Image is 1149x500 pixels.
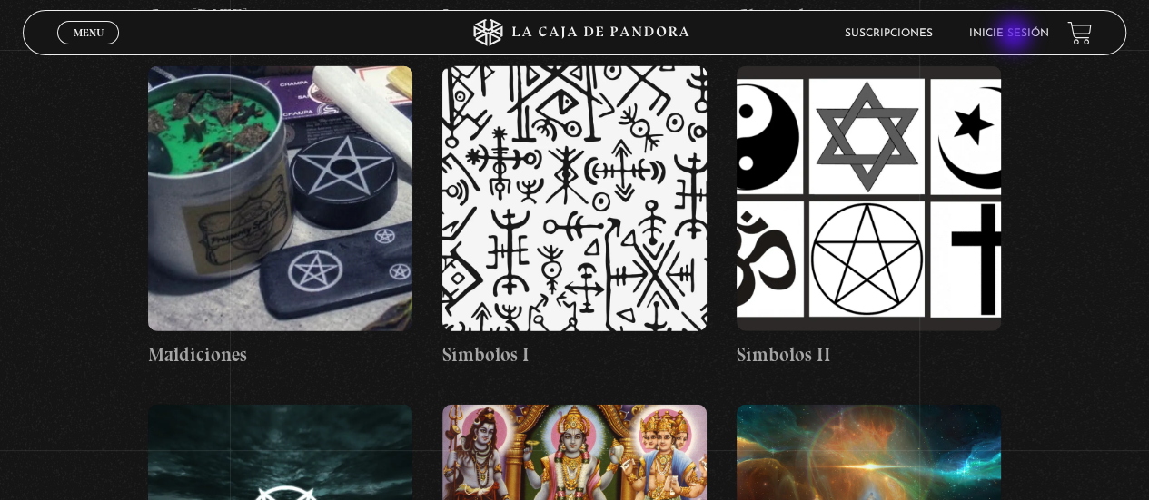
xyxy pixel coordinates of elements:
span: Cerrar [67,43,110,55]
a: Inicie sesión [969,28,1049,39]
a: Símbolos II [737,66,1001,368]
a: View your shopping cart [1067,21,1092,45]
h4: Símbolos I [442,340,707,369]
h4: Clarividencia [737,2,1001,31]
a: Maldiciones [148,66,412,368]
h4: Símbolos II [737,340,1001,369]
h4: Maldiciones [148,340,412,369]
h4: Invocaciones [442,2,707,31]
h4: Coco [DATE] [148,2,412,31]
span: Menu [74,27,104,38]
a: Símbolos I [442,66,707,368]
a: Suscripciones [845,28,933,39]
